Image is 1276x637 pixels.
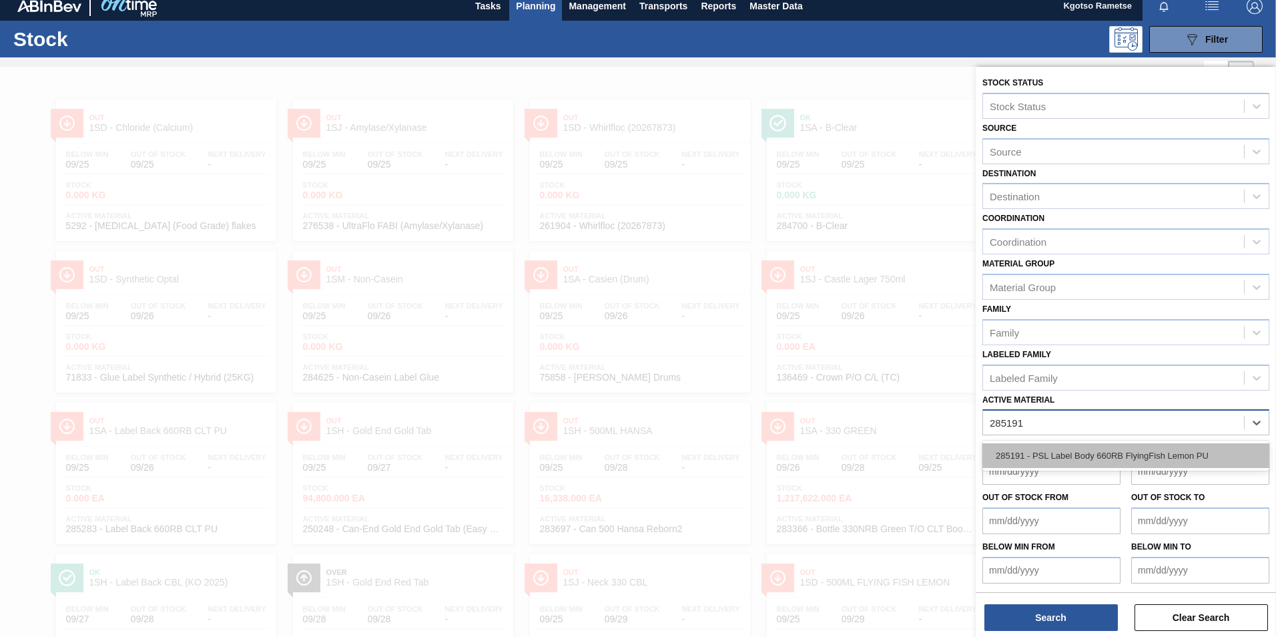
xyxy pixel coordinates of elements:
[982,78,1043,87] label: Stock Status
[1204,61,1229,86] div: List Vision
[982,259,1054,268] label: Material Group
[982,458,1121,485] input: mm/dd/yyyy
[982,542,1055,552] label: Below Min from
[990,372,1058,383] div: Labeled Family
[1131,557,1269,584] input: mm/dd/yyyy
[990,100,1046,112] div: Stock Status
[1149,26,1263,53] button: Filter
[982,124,1016,133] label: Source
[990,327,1019,338] div: Family
[13,31,213,47] h1: Stock
[1109,26,1143,53] div: Programming: no user selected
[990,236,1046,248] div: Coordination
[982,169,1036,178] label: Destination
[982,350,1051,359] label: Labeled Family
[1205,34,1228,45] span: Filter
[1131,458,1269,485] input: mm/dd/yyyy
[982,507,1121,534] input: mm/dd/yyyy
[1131,542,1191,552] label: Below Min to
[990,191,1040,202] div: Destination
[982,395,1054,405] label: Active Material
[982,304,1011,314] label: Family
[990,281,1056,292] div: Material Group
[982,443,1269,468] div: 285191 - PSL Label Body 660RB FlyingFish Lemon PU
[982,557,1121,584] input: mm/dd/yyyy
[982,493,1068,502] label: Out of Stock from
[1229,61,1254,86] div: Card Vision
[1131,507,1269,534] input: mm/dd/yyyy
[982,214,1044,223] label: Coordination
[990,146,1022,157] div: Source
[1131,493,1205,502] label: Out of Stock to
